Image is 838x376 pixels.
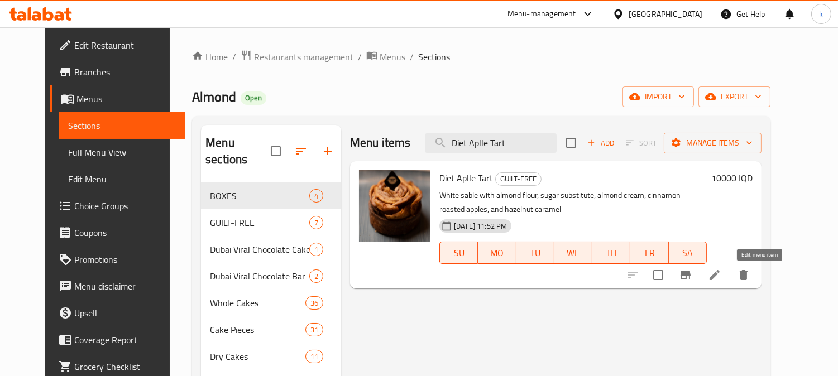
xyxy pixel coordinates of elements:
[50,300,185,326] a: Upsell
[210,269,309,283] span: Dubai Viral Chocolate Bar
[673,136,753,150] span: Manage items
[698,86,770,107] button: export
[201,343,341,370] div: Dry Cakes11
[68,146,176,159] span: Full Menu View
[669,242,707,264] button: SA
[439,170,493,186] span: Diet Aplle Tart
[241,91,266,105] div: Open
[306,298,323,308] span: 36
[819,8,823,20] span: k
[201,290,341,316] div: Whole Cakes36
[192,50,228,64] a: Home
[201,236,341,263] div: Dubai Viral Chocolate Cake1
[74,279,176,293] span: Menu disclaimer
[358,50,362,64] li: /
[586,137,616,150] span: Add
[210,189,309,203] span: BOXES
[309,189,323,203] div: items
[50,32,185,59] a: Edit Restaurant
[496,172,541,185] span: GUILT-FREE
[241,50,353,64] a: Restaurants management
[68,119,176,132] span: Sections
[201,263,341,290] div: Dubai Viral Chocolate Bar2
[310,218,323,228] span: 7
[559,131,583,155] span: Select section
[507,7,576,21] div: Menu-management
[359,170,430,242] img: Diet Aplle Tart
[59,139,185,166] a: Full Menu View
[74,360,176,373] span: Grocery Checklist
[254,50,353,64] span: Restaurants management
[210,296,305,310] span: Whole Cakes
[449,221,511,232] span: [DATE] 11:52 PM
[559,245,588,261] span: WE
[310,244,323,255] span: 1
[583,134,619,152] button: Add
[201,316,341,343] div: Cake Pieces31
[288,138,314,165] span: Sort sections
[630,242,668,264] button: FR
[201,209,341,236] div: GUILT-FREE7
[444,245,473,261] span: SU
[664,133,762,153] button: Manage items
[74,253,176,266] span: Promotions
[730,262,757,288] button: delete
[622,86,694,107] button: import
[380,50,405,64] span: Menus
[418,50,450,64] span: Sections
[50,85,185,112] a: Menus
[314,138,341,165] button: Add section
[210,350,305,363] span: Dry Cakes
[205,134,271,168] h2: Menu sections
[478,242,516,264] button: MO
[439,189,707,216] p: White sable with almond flour, sugar substitute, almond cream, cinnamon-roasted apples, and hazel...
[50,273,185,300] a: Menu disclaimer
[707,90,762,104] span: export
[597,245,626,261] span: TH
[482,245,511,261] span: MO
[201,182,341,209] div: BOXES4
[264,139,288,163] span: Select all sections
[425,133,557,153] input: search
[672,262,699,288] button: Branch-specific-item
[50,59,185,85] a: Branches
[310,271,323,282] span: 2
[192,50,770,64] nav: breadcrumb
[521,245,550,261] span: TU
[210,323,305,336] span: Cake Pieces
[210,243,309,256] span: Dubai Viral Chocolate Cake
[309,216,323,229] div: items
[74,306,176,320] span: Upsell
[192,84,236,109] span: Almond
[74,38,176,52] span: Edit Restaurant
[554,242,592,264] button: WE
[50,246,185,273] a: Promotions
[50,326,185,353] a: Coverage Report
[309,269,323,283] div: items
[306,351,323,362] span: 11
[350,134,411,151] h2: Menu items
[631,90,685,104] span: import
[305,323,323,336] div: items
[629,8,702,20] div: [GEOGRAPHIC_DATA]
[74,226,176,239] span: Coupons
[232,50,236,64] li: /
[76,92,176,105] span: Menus
[68,172,176,186] span: Edit Menu
[306,325,323,335] span: 31
[74,333,176,346] span: Coverage Report
[495,172,542,186] div: GUILT-FREE
[711,170,753,186] h6: 10000 IQD
[241,93,266,103] span: Open
[59,166,185,192] a: Edit Menu
[410,50,414,64] li: /
[210,216,309,229] span: GUILT-FREE
[635,245,664,261] span: FR
[592,242,630,264] button: TH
